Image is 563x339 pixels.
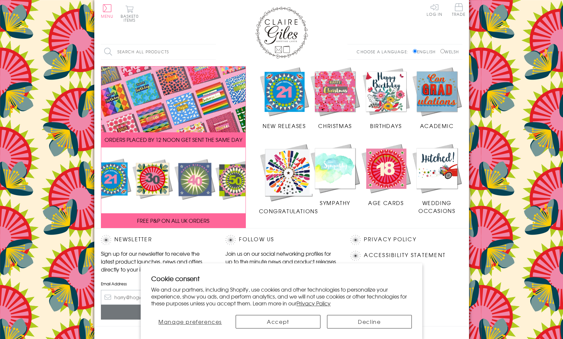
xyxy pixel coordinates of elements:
input: Welsh [440,49,445,53]
input: Subscribe [101,305,213,320]
span: Congratulations [259,207,318,215]
a: Birthdays [361,66,411,130]
span: Birthdays [370,122,402,130]
a: Privacy Policy [296,299,331,307]
a: Age Cards [361,143,411,207]
label: Email Address [101,281,213,287]
span: New Releases [263,122,306,130]
span: Trade [452,3,466,16]
span: 0 items [124,13,139,23]
h2: Follow Us [225,235,337,245]
button: Decline [327,315,412,328]
span: Wedding Occasions [418,199,455,215]
input: English [413,49,417,53]
span: Menu [101,13,114,19]
label: English [413,49,439,55]
button: Basket0 items [121,5,139,22]
a: Log In [427,3,442,16]
span: FREE P&P ON ALL UK ORDERS [137,217,209,224]
a: Trade [452,3,466,17]
a: Privacy Policy [364,235,416,244]
span: Manage preferences [158,318,222,326]
a: Christmas [310,66,361,130]
button: Accept [236,315,320,328]
p: Join us on our social networking profiles for up to the minute news and product releases the mome... [225,249,337,273]
button: Menu [101,4,114,18]
span: Christmas [318,122,352,130]
span: Age Cards [368,199,404,207]
span: Academic [420,122,454,130]
input: harry@hogwarts.edu [101,290,213,305]
a: Congratulations [259,143,318,215]
h2: Newsletter [101,235,213,245]
a: New Releases [259,66,310,130]
img: Claire Giles Greetings Cards [255,7,308,59]
a: Academic [411,66,462,130]
a: Sympathy [310,143,361,207]
p: Sign up for our newsletter to receive the latest product launches, news and offers directly to yo... [101,249,213,273]
p: Choose a language: [357,49,411,55]
span: Sympathy [320,199,350,207]
span: ORDERS PLACED BY 12 NOON GET SENT THE SAME DAY [105,136,242,143]
p: We and our partners, including Shopify, use cookies and other technologies to personalize your ex... [151,286,412,306]
a: Accessibility Statement [364,251,446,260]
label: Welsh [440,49,459,55]
input: Search all products [101,44,216,59]
input: Search [209,44,216,59]
a: Wedding Occasions [411,143,462,215]
h2: Cookie consent [151,274,412,283]
button: Manage preferences [151,315,229,328]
